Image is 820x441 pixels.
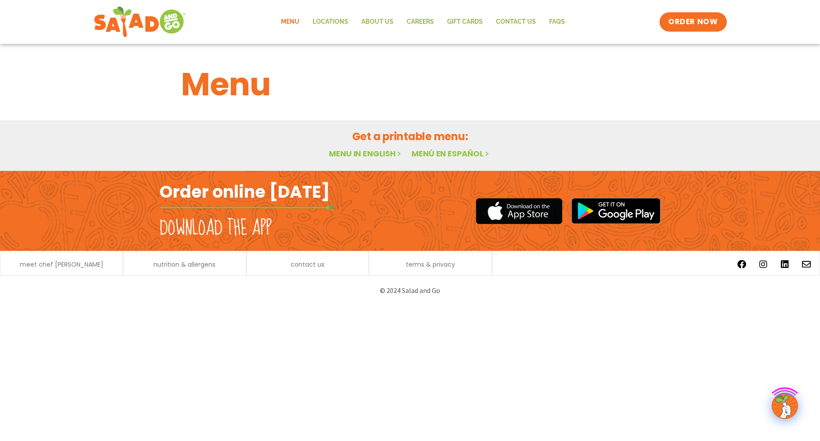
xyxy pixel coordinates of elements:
[406,261,455,267] a: terms & privacy
[153,261,215,267] a: nutrition & allergens
[329,148,403,159] a: Menu in English
[181,61,639,108] h1: Menu
[164,285,656,296] p: © 2024 Salad and Go
[668,17,718,27] span: ORDER NOW
[400,12,441,32] a: Careers
[291,261,324,267] a: contact us
[476,197,562,225] img: appstore
[355,12,400,32] a: About Us
[412,148,491,159] a: Menú en español
[94,4,186,40] img: new-SAG-logo-768×292
[20,261,103,267] a: meet chef [PERSON_NAME]
[160,205,335,210] img: fork
[306,12,355,32] a: Locations
[274,12,306,32] a: Menu
[441,12,489,32] a: GIFT CARDS
[660,12,726,32] a: ORDER NOW
[160,216,272,241] h2: Download the app
[543,12,572,32] a: FAQs
[181,129,639,144] h2: Get a printable menu:
[160,181,330,202] h2: Order online [DATE]
[489,12,543,32] a: Contact Us
[571,198,661,224] img: google_play
[274,12,572,32] nav: Menu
